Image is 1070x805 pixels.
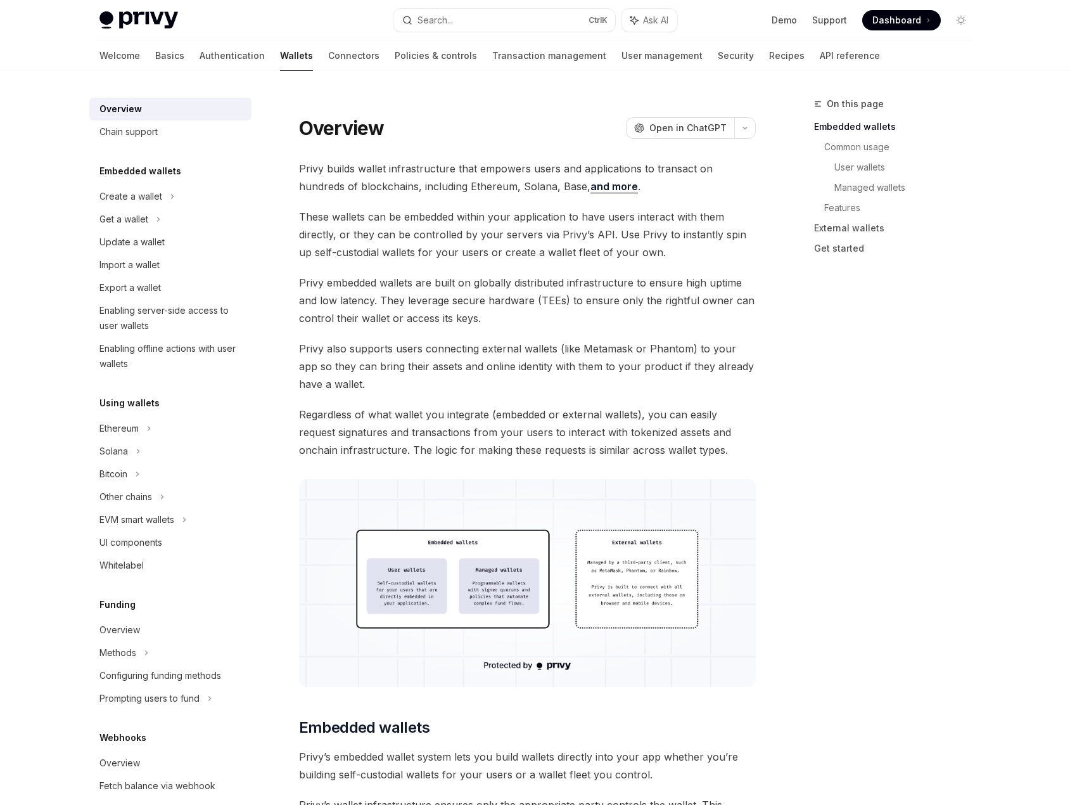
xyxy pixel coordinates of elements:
div: Ethereum [99,421,139,436]
div: Whitelabel [99,558,144,573]
a: User wallets [834,157,981,177]
button: Ask AI [621,9,677,32]
a: Connectors [328,41,379,71]
a: Enabling server-side access to user wallets [89,299,252,337]
div: Get a wallet [99,212,148,227]
a: Demo [772,14,797,27]
img: images/walletoverview.png [299,479,756,687]
a: and more [590,180,638,193]
a: Export a wallet [89,276,252,299]
h5: Funding [99,597,136,612]
div: Fetch balance via webhook [99,778,215,794]
a: Enabling offline actions with user wallets [89,337,252,375]
a: Wallets [280,41,313,71]
a: External wallets [814,218,981,238]
div: Chain support [99,124,158,139]
a: Features [824,198,981,218]
a: Embedded wallets [814,117,981,137]
div: Import a wallet [99,257,160,273]
h5: Using wallets [99,396,160,411]
span: On this page [827,96,884,112]
div: Bitcoin [99,467,127,482]
a: Overview [89,619,252,641]
div: Configuring funding methods [99,668,221,683]
a: Policies & controls [395,41,477,71]
div: Enabling server-side access to user wallets [99,303,244,333]
a: UI components [89,531,252,554]
a: Support [812,14,847,27]
a: API reference [820,41,880,71]
a: Update a wallet [89,231,252,254]
a: Configuring funding methods [89,664,252,687]
a: Overview [89,752,252,775]
a: Transaction management [492,41,606,71]
a: User management [621,41,703,71]
button: Toggle dark mode [951,10,971,30]
span: Regardless of what wallet you integrate (embedded or external wallets), you can easily request si... [299,406,756,459]
a: Dashboard [862,10,941,30]
span: Privy’s embedded wallet system lets you build wallets directly into your app whether you’re build... [299,748,756,783]
a: Chain support [89,120,252,143]
a: Whitelabel [89,554,252,577]
div: Update a wallet [99,235,165,250]
h1: Overview [299,117,385,139]
div: Overview [99,101,142,117]
a: Welcome [99,41,140,71]
span: Ctrl K [589,15,608,25]
a: Basics [155,41,184,71]
div: Other chains [99,489,152,505]
a: Common usage [824,137,981,157]
a: Managed wallets [834,177,981,198]
div: Methods [99,645,136,660]
h5: Webhooks [99,730,146,745]
a: Recipes [769,41,805,71]
div: Overview [99,622,140,638]
div: Search... [417,13,453,28]
a: Fetch balance via webhook [89,775,252,797]
div: Solana [99,444,128,459]
div: Overview [99,756,140,771]
span: Privy embedded wallets are built on globally distributed infrastructure to ensure high uptime and... [299,274,756,327]
a: Authentication [200,41,265,71]
div: EVM smart wallets [99,512,174,527]
button: Search...CtrlK [393,9,615,32]
a: Security [718,41,754,71]
div: Export a wallet [99,280,161,295]
span: Dashboard [872,14,921,27]
span: Open in ChatGPT [649,122,727,134]
div: Create a wallet [99,189,162,204]
span: These wallets can be embedded within your application to have users interact with them directly, ... [299,208,756,261]
span: Privy also supports users connecting external wallets (like Metamask or Phantom) to your app so t... [299,340,756,393]
button: Open in ChatGPT [626,117,734,139]
a: Overview [89,98,252,120]
h5: Embedded wallets [99,164,181,179]
a: Get started [814,238,981,259]
div: UI components [99,535,162,550]
div: Enabling offline actions with user wallets [99,341,244,371]
a: Import a wallet [89,254,252,276]
div: Prompting users to fund [99,691,200,706]
span: Privy builds wallet infrastructure that empowers users and applications to transact on hundreds o... [299,160,756,195]
span: Ask AI [643,14,668,27]
span: Embedded wallets [299,718,430,738]
img: light logo [99,11,178,29]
